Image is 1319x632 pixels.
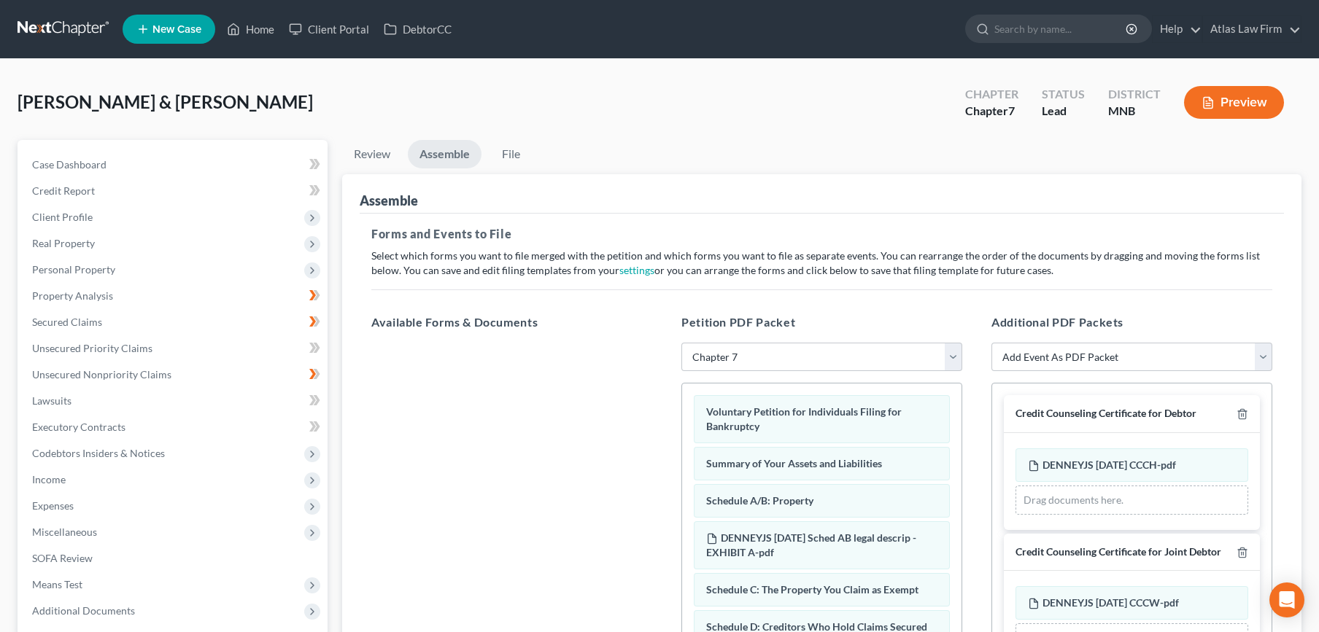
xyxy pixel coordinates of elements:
span: Expenses [32,499,74,512]
div: Status [1042,86,1085,103]
span: Personal Property [32,263,115,276]
div: Lead [1042,103,1085,120]
div: Chapter [965,103,1018,120]
span: DENNEYJS [DATE] CCCW-pdf [1043,596,1179,609]
span: [PERSON_NAME] & [PERSON_NAME] [18,91,313,112]
span: DENNEYJS [DATE] Sched AB legal descrip - EXHIBIT A-pdf [706,531,916,558]
span: Schedule A/B: Property [706,494,813,507]
h5: Available Forms & Documents [371,313,652,331]
a: Assemble [408,140,481,168]
span: Lawsuits [32,394,71,407]
span: Unsecured Nonpriority Claims [32,368,171,381]
span: DENNEYJS [DATE] CCCH-pdf [1043,459,1176,471]
a: Property Analysis [20,283,328,309]
a: settings [619,264,654,276]
span: Miscellaneous [32,526,97,538]
span: Petition PDF Packet [681,315,795,329]
span: Income [32,473,66,485]
div: District [1108,86,1161,103]
span: Real Property [32,237,95,249]
a: Secured Claims [20,309,328,335]
span: Executory Contracts [32,421,125,433]
div: Drag documents here. [1016,485,1248,515]
span: Credit Report [32,184,95,197]
h5: Additional PDF Packets [991,313,1272,331]
a: Home [220,16,282,42]
span: Codebtors Insiders & Notices [32,447,165,459]
div: Chapter [965,86,1018,103]
span: Client Profile [32,211,93,223]
div: Assemble [360,192,418,209]
span: Property Analysis [32,289,113,302]
span: Schedule C: The Property You Claim as Exempt [706,583,918,596]
div: MNB [1108,103,1161,120]
a: File [487,140,534,168]
a: DebtorCC [376,16,459,42]
span: Secured Claims [32,316,102,328]
a: Atlas Law Firm [1203,16,1301,42]
span: Additional Documents [32,604,135,617]
a: Review [342,140,402,168]
input: Search by name... [994,15,1128,42]
a: Case Dashboard [20,152,328,178]
a: Credit Report [20,178,328,204]
p: Select which forms you want to file merged with the petition and which forms you want to file as ... [371,249,1272,278]
a: Client Portal [282,16,376,42]
span: Means Test [32,578,82,590]
span: Credit Counseling Certificate for Joint Debtor [1016,545,1221,558]
span: Unsecured Priority Claims [32,342,152,354]
a: SOFA Review [20,545,328,571]
h5: Forms and Events to File [371,225,1272,243]
span: New Case [152,24,201,35]
span: Voluntary Petition for Individuals Filing for Bankruptcy [706,405,902,432]
a: Lawsuits [20,388,328,414]
div: Open Intercom Messenger [1269,582,1304,617]
a: Help [1153,16,1202,42]
a: Unsecured Nonpriority Claims [20,362,328,388]
span: 7 [1008,104,1015,117]
span: Summary of Your Assets and Liabilities [706,457,882,469]
span: Credit Counseling Certificate for Debtor [1016,407,1196,419]
a: Unsecured Priority Claims [20,335,328,362]
span: Case Dashboard [32,158,107,171]
button: Preview [1184,86,1284,119]
a: Executory Contracts [20,414,328,440]
span: SOFA Review [32,552,93,564]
